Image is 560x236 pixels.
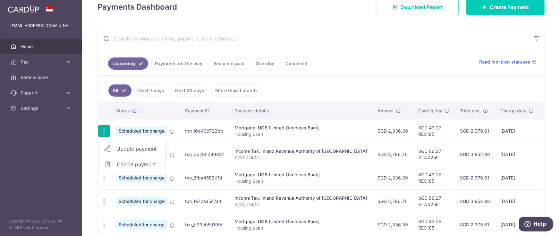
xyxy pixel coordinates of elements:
span: Scheduled for charge [116,127,167,135]
h4: Payments Dashboard [98,1,177,13]
span: Download Report [400,3,443,11]
span: Total amt. [460,108,481,114]
span: Settings [21,105,63,111]
td: SGD 2,379.61 [455,166,495,189]
a: Recipient paid [209,57,249,70]
div: Income Tax. Inland Revenue Authority of [GEOGRAPHIC_DATA] [234,148,367,154]
div: Mortgage. UOB (United Overseas Bank) [234,125,367,131]
td: SGD 3,852.98 [455,189,495,213]
iframe: Opens a widget where you can find more information [519,217,554,233]
div: Mortgage. UOB (United Overseas Bank) [234,171,367,178]
span: Support [21,90,63,96]
span: CardUp fee [418,108,443,114]
div: Mortgage. UOB (United Overseas Bank) [234,218,367,225]
td: txn_3fba4582c7d [180,166,229,189]
a: Overdue [251,57,279,70]
span: Create Payment [490,3,529,11]
span: Read more on statuses [479,59,530,65]
th: Payment ID [180,102,229,119]
span: Charge date [500,108,527,114]
img: CardUp [8,5,39,13]
td: txn_16d49c722bb [180,119,229,143]
td: SGD 2,379.61 [455,119,495,143]
td: [DATE] [495,189,539,213]
span: Pay [21,59,63,65]
span: Status [116,108,130,114]
p: S7307742G [234,154,367,161]
td: SGD 66.27 VTAX25R [413,189,455,213]
p: Housing Loan [234,131,367,137]
td: SGD 3,786.71 [372,189,413,213]
span: Scheduled for charge [116,220,167,229]
td: txn_fe72aa5c7a4 [180,189,229,213]
span: Scheduled for charge [116,197,167,206]
td: SGD 3,852.98 [455,143,495,166]
td: SGD 2,336.39 [372,119,413,143]
td: SGD 66.27 VTAX25R [413,143,455,166]
td: [DATE] [495,143,539,166]
p: Housing Loan [234,225,367,231]
td: SGD 43.22 REC185 [413,166,455,189]
span: Refer & Save [21,74,63,81]
a: Next 30 days [171,84,208,97]
a: Next 7 days [134,84,168,97]
a: All [108,84,132,97]
a: More than 1 month [211,84,261,97]
a: Payments on the way [151,57,207,70]
p: S7307742G [234,201,367,208]
p: [EMAIL_ADDRESS][DOMAIN_NAME] [10,22,72,29]
a: Cancelled [281,57,311,70]
td: SGD 43.22 REC185 [413,119,455,143]
td: [DATE] [495,166,539,189]
p: Housing Loan [234,178,367,184]
input: Search by recipient name, payment id or reference [98,28,529,49]
span: Home [21,43,63,50]
span: Amount [378,108,394,114]
td: SGD 3,786.71 [372,143,413,166]
th: Payment details [229,102,372,119]
td: SGD 2,336.39 [372,166,413,189]
a: Upcoming [108,57,148,70]
td: txn_db765299881 [180,143,229,166]
span: Scheduled for charge [116,173,167,182]
td: [DATE] [495,119,539,143]
div: Income Tax. Inland Revenue Authority of [GEOGRAPHIC_DATA] [234,195,367,201]
a: Read more on statuses [479,59,537,65]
